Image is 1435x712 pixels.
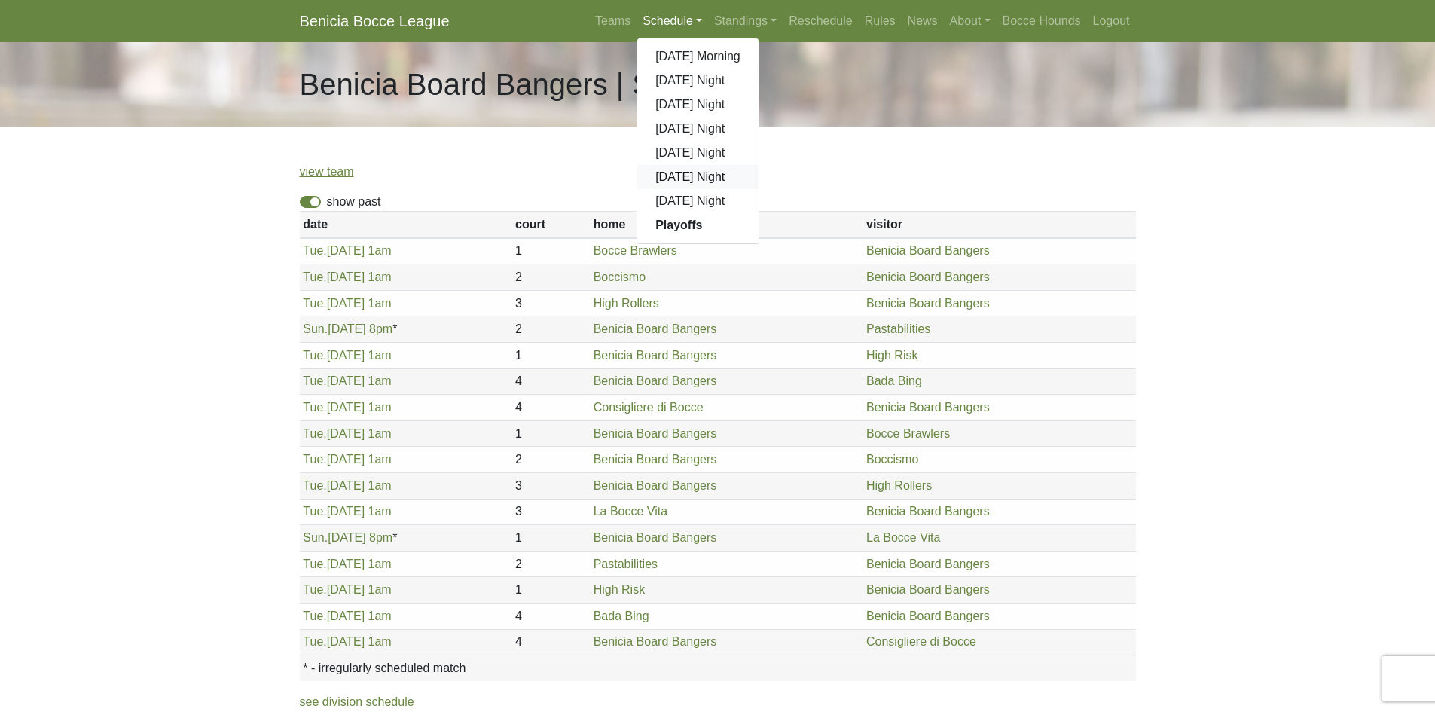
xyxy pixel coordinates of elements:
span: Tue. [303,297,326,310]
a: Benicia Board Bangers [594,374,717,387]
a: Tue.[DATE] 1am [303,505,391,518]
td: 4 [511,603,590,629]
a: Bada Bing [866,374,922,387]
td: 2 [511,264,590,291]
a: Logout [1087,6,1136,36]
a: Bocce Brawlers [594,244,677,257]
a: Benicia Board Bangers [594,479,717,492]
a: Boccismo [594,270,646,283]
a: Playoffs [637,213,759,237]
a: Tue.[DATE] 1am [303,270,391,283]
a: Benicia Board Bangers [866,583,990,596]
td: 3 [511,472,590,499]
a: [DATE] Morning [637,44,759,69]
a: [DATE] Night [637,165,759,189]
td: 3 [511,290,590,316]
a: Benicia Board Bangers [594,322,717,335]
a: view team [300,165,354,178]
span: Tue. [303,453,326,466]
label: show past [327,193,381,211]
td: 1 [511,525,590,552]
a: About [944,6,997,36]
a: Tue.[DATE] 1am [303,453,391,466]
a: Benicia Board Bangers [594,453,717,466]
a: High Rollers [594,297,659,310]
a: Tue.[DATE] 1am [303,610,391,622]
th: visitor [863,212,1135,238]
a: Pastabilities [594,558,658,570]
span: Tue. [303,479,326,492]
td: 4 [511,629,590,655]
a: Benicia Bocce League [300,6,450,36]
a: Pastabilities [866,322,930,335]
a: High Risk [866,349,917,362]
th: date [300,212,512,238]
a: Sun.[DATE] 8pm [303,322,392,335]
a: La Bocce Vita [866,531,940,544]
span: Tue. [303,244,326,257]
a: Consigliere di Bocce [594,401,704,414]
a: Sun.[DATE] 8pm [303,531,392,544]
span: Tue. [303,270,326,283]
a: Teams [589,6,637,36]
a: Benicia Board Bangers [866,297,990,310]
td: 1 [511,577,590,604]
a: [DATE] Night [637,93,759,117]
a: Bocce Hounds [997,6,1087,36]
a: Tue.[DATE] 1am [303,427,391,440]
a: Benicia Board Bangers [866,401,990,414]
span: Tue. [303,401,326,414]
td: 1 [511,420,590,447]
a: Benicia Board Bangers [866,558,990,570]
a: Tue.[DATE] 1am [303,244,391,257]
h1: Benicia Board Bangers | Schedule [300,66,759,102]
td: 1 [511,342,590,368]
a: High Rollers [866,479,932,492]
th: * - irregularly scheduled match [300,655,1136,681]
a: [DATE] Night [637,141,759,165]
td: 3 [511,499,590,525]
a: Benicia Board Bangers [594,635,717,648]
td: 1 [511,238,590,264]
span: Tue. [303,583,326,596]
a: Benicia Board Bangers [866,610,990,622]
a: Tue.[DATE] 1am [303,635,391,648]
a: Tue.[DATE] 1am [303,297,391,310]
a: Tue.[DATE] 1am [303,583,391,596]
a: Reschedule [783,6,859,36]
td: 2 [511,447,590,473]
a: Bocce Brawlers [866,427,950,440]
a: Benicia Board Bangers [866,270,990,283]
span: Tue. [303,558,326,570]
a: [DATE] Night [637,117,759,141]
span: Sun. [303,531,328,544]
span: Tue. [303,374,326,387]
a: [DATE] Night [637,69,759,93]
a: Tue.[DATE] 1am [303,349,391,362]
a: Benicia Board Bangers [594,427,717,440]
span: Tue. [303,610,326,622]
span: Tue. [303,349,326,362]
a: Benicia Board Bangers [594,349,717,362]
th: court [511,212,590,238]
a: La Bocce Vita [594,505,667,518]
a: Tue.[DATE] 1am [303,558,391,570]
a: Standings [708,6,783,36]
a: Tue.[DATE] 1am [303,374,391,387]
td: 2 [511,551,590,577]
a: [DATE] Night [637,189,759,213]
a: High Risk [594,583,645,596]
span: Sun. [303,322,328,335]
a: Tue.[DATE] 1am [303,401,391,414]
a: Schedule [637,6,708,36]
strong: Playoffs [655,218,702,231]
a: Tue.[DATE] 1am [303,479,391,492]
a: Consigliere di Bocce [866,635,976,648]
td: 2 [511,316,590,343]
span: Tue. [303,505,326,518]
a: Boccismo [866,453,918,466]
div: Schedule [637,38,759,244]
td: 4 [511,368,590,395]
span: Tue. [303,427,326,440]
span: Tue. [303,635,326,648]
